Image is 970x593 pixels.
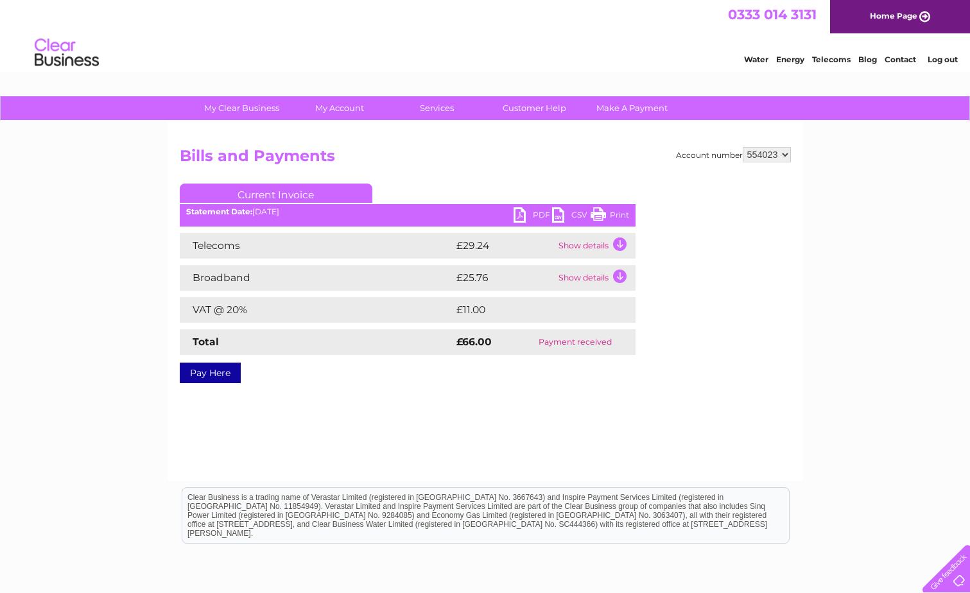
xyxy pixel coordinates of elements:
[812,55,851,64] a: Telecoms
[885,55,916,64] a: Contact
[456,336,492,348] strong: £66.00
[180,265,453,291] td: Broadband
[182,7,789,62] div: Clear Business is a trading name of Verastar Limited (registered in [GEOGRAPHIC_DATA] No. 3667643...
[453,265,555,291] td: £25.76
[555,265,636,291] td: Show details
[744,55,768,64] a: Water
[180,363,241,383] a: Pay Here
[858,55,877,64] a: Blog
[728,6,817,22] a: 0333 014 3131
[34,33,100,73] img: logo.png
[286,96,392,120] a: My Account
[189,96,295,120] a: My Clear Business
[384,96,490,120] a: Services
[180,233,453,259] td: Telecoms
[579,96,685,120] a: Make A Payment
[481,96,587,120] a: Customer Help
[776,55,804,64] a: Energy
[180,147,791,171] h2: Bills and Payments
[180,207,636,216] div: [DATE]
[180,184,372,203] a: Current Invoice
[515,329,635,355] td: Payment received
[186,207,252,216] b: Statement Date:
[453,297,607,323] td: £11.00
[591,207,629,226] a: Print
[193,336,219,348] strong: Total
[514,207,552,226] a: PDF
[552,207,591,226] a: CSV
[180,297,453,323] td: VAT @ 20%
[555,233,636,259] td: Show details
[453,233,555,259] td: £29.24
[676,147,791,162] div: Account number
[928,55,958,64] a: Log out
